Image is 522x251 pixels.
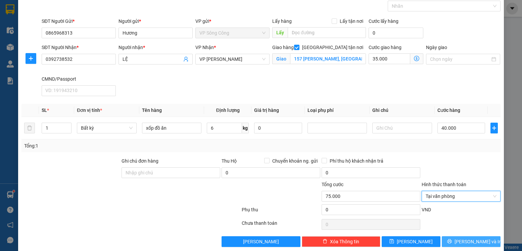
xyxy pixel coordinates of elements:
[24,123,35,133] button: delete
[370,104,435,117] th: Ghi chú
[272,18,292,24] span: Lấy hàng
[42,108,47,113] span: SL
[491,125,497,131] span: plus
[414,56,419,61] span: dollar-circle
[118,44,193,51] div: Người nhận
[81,123,133,133] span: Bất kỳ
[442,236,501,247] button: printer[PERSON_NAME] và In
[422,207,431,212] span: VND
[77,108,102,113] span: Đơn vị tính
[369,53,411,64] input: Cước giao hàng
[183,56,189,62] span: user-add
[490,123,497,133] button: plus
[26,53,36,64] button: plus
[216,108,240,113] span: Định lượng
[327,157,386,165] span: Phí thu hộ khách nhận trả
[372,123,432,133] input: Ghi Chú
[272,27,288,38] span: Lấy
[42,44,116,51] div: SĐT Người Nhận
[389,239,394,244] span: save
[422,182,466,187] label: Hình thức thanh toán
[290,53,366,64] input: Giao tận nơi
[330,238,359,245] span: Xóa Thông tin
[299,44,366,51] span: [GEOGRAPHIC_DATA] tận nơi
[369,28,424,38] input: Cước lấy hàng
[118,17,193,25] div: Người gửi
[369,45,401,50] label: Cước giao hàng
[222,236,300,247] button: [PERSON_NAME]
[42,17,116,25] div: SĐT Người Gửi
[455,238,502,245] span: [PERSON_NAME] và In
[382,236,440,247] button: save[PERSON_NAME]
[397,238,433,245] span: [PERSON_NAME]
[302,236,380,247] button: deleteXóa Thông tin
[195,45,214,50] span: VP Nhận
[199,28,266,38] span: VP Sông Công
[222,158,237,164] span: Thu Hộ
[254,108,279,113] span: Giá trị hàng
[437,108,460,113] span: Cước hàng
[323,239,327,244] span: delete
[242,123,249,133] span: kg
[430,55,490,63] input: Ngày giao
[122,158,158,164] label: Ghi chú đơn hàng
[447,239,452,244] span: printer
[369,18,398,24] label: Cước lấy hàng
[142,123,202,133] input: VD: Bàn, Ghế
[122,167,220,178] input: Ghi chú đơn hàng
[42,75,116,83] div: CMND/Passport
[288,27,366,38] input: Dọc đường
[272,53,290,64] span: Giao
[322,182,343,187] span: Tổng cước
[243,238,279,245] span: [PERSON_NAME]
[241,206,321,218] div: Phụ thu
[337,17,366,25] span: Lấy tận nơi
[426,45,447,50] label: Ngày giao
[426,191,496,201] span: Tại văn phòng
[305,104,370,117] th: Loại phụ phí
[272,45,294,50] span: Giao hàng
[241,219,321,231] div: Chưa thanh toán
[199,54,266,64] span: VP Nguyễn Trãi
[254,123,302,133] input: 0
[142,108,162,113] span: Tên hàng
[195,17,270,25] div: VP gửi
[24,142,202,150] div: Tổng: 1
[270,157,320,165] span: Chuyển khoản ng. gửi
[26,56,36,61] span: plus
